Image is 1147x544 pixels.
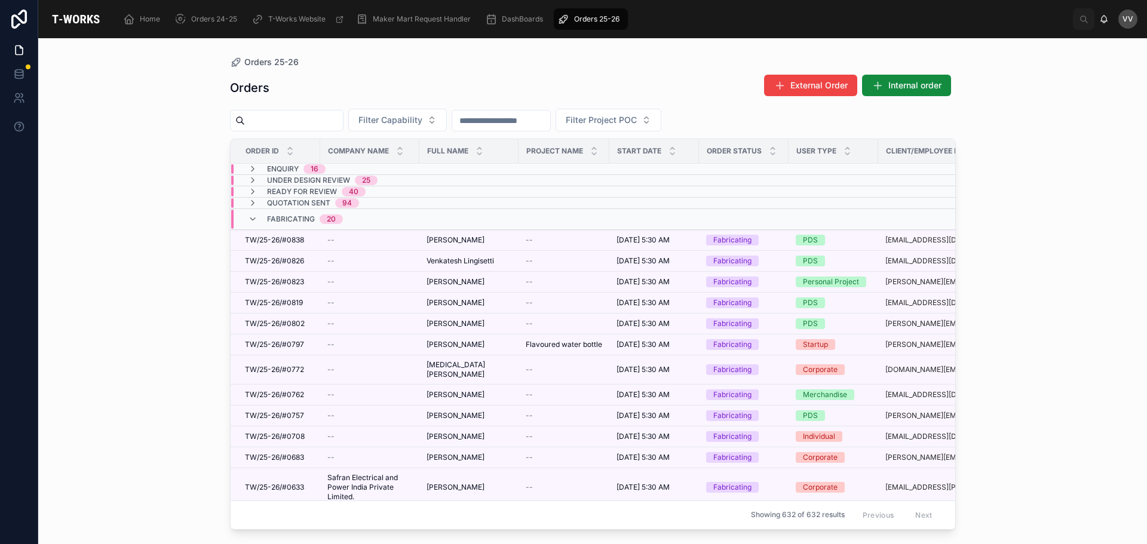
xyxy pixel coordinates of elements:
[352,8,479,30] a: Maker Mart Request Handler
[427,277,511,287] a: [PERSON_NAME]
[311,164,318,174] div: 16
[245,340,313,349] a: TW/25-26/#0797
[327,319,335,328] span: --
[713,389,752,400] div: Fabricating
[885,365,992,374] a: [DOMAIN_NAME][EMAIL_ADDRESS][DOMAIN_NAME]
[327,298,412,308] a: --
[574,14,619,24] span: Orders 25-26
[803,364,838,375] div: Corporate
[885,453,992,462] a: [PERSON_NAME][EMAIL_ADDRESS][DOMAIN_NAME]
[803,410,818,421] div: PDS
[267,187,337,196] span: Ready for Review
[526,277,602,287] a: --
[713,364,752,375] div: Fabricating
[327,277,335,287] span: --
[171,8,246,30] a: Orders 24-25
[885,390,992,399] a: [EMAIL_ADDRESS][DOMAIN_NAME]
[617,235,692,245] a: [DATE] 5:30 AM
[358,114,422,126] span: Filter Capability
[349,187,358,196] div: 40
[245,482,304,492] span: TW/25-26/#0633
[327,340,335,349] span: --
[327,453,335,462] span: --
[617,453,692,462] a: [DATE] 5:30 AM
[796,339,871,350] a: Startup
[327,411,412,420] a: --
[526,256,533,266] span: --
[707,146,762,156] span: Order Status
[526,432,602,441] a: --
[796,276,871,287] a: Personal Project
[796,256,871,266] a: PDS
[427,411,484,420] span: [PERSON_NAME]
[617,340,670,349] span: [DATE] 5:30 AM
[245,390,304,399] span: TW/25-26/#0762
[268,14,326,24] span: T-Works Website
[427,453,511,462] a: [PERSON_NAME]
[248,8,350,30] a: T-Works Website
[617,390,692,399] a: [DATE] 5:30 AM
[796,146,836,156] span: User Type
[617,146,661,156] span: Start Date
[427,411,511,420] a: [PERSON_NAME]
[267,198,330,208] span: Quotation Sent
[245,235,313,245] a: TW/25-26/#0838
[751,511,845,520] span: Showing 632 of 632 results
[526,319,602,328] a: --
[245,432,313,441] a: TW/25-26/#0708
[327,256,335,266] span: --
[764,75,857,96] button: External Order
[617,432,692,441] a: [DATE] 5:30 AM
[885,277,992,287] a: [PERSON_NAME][EMAIL_ADDRESS][DOMAIN_NAME]
[526,432,533,441] span: --
[885,256,992,266] a: [EMAIL_ADDRESS][DOMAIN_NAME]
[713,482,752,493] div: Fabricating
[526,365,602,374] a: --
[556,109,661,131] button: Select Button
[327,411,335,420] span: --
[803,276,859,287] div: Personal Project
[245,482,313,492] a: TW/25-26/#0633
[482,8,551,30] a: DashBoards
[526,340,602,349] span: Flavoured water bottle
[342,198,352,208] div: 94
[526,453,533,462] span: --
[140,14,160,24] span: Home
[617,277,692,287] a: [DATE] 5:30 AM
[348,109,447,131] button: Select Button
[803,431,835,442] div: Individual
[617,235,670,245] span: [DATE] 5:30 AM
[796,452,871,463] a: Corporate
[327,432,335,441] span: --
[427,319,484,328] span: [PERSON_NAME]
[427,340,484,349] span: [PERSON_NAME]
[244,56,299,68] span: Orders 25-26
[427,235,511,245] a: [PERSON_NAME]
[796,482,871,493] a: Corporate
[427,360,511,379] a: [MEDICAL_DATA] [PERSON_NAME]
[427,298,511,308] a: [PERSON_NAME]
[617,432,670,441] span: [DATE] 5:30 AM
[617,298,692,308] a: [DATE] 5:30 AM
[617,298,670,308] span: [DATE] 5:30 AM
[617,365,692,374] a: [DATE] 5:30 AM
[427,256,494,266] span: Venkatesh Lingisetti
[803,452,838,463] div: Corporate
[526,411,533,420] span: --
[327,235,335,245] span: --
[245,298,303,308] span: TW/25-26/#0819
[245,277,313,287] a: TW/25-26/#0823
[526,453,602,462] a: --
[327,432,412,441] a: --
[803,318,818,329] div: PDS
[48,10,104,29] img: App logo
[245,453,313,462] a: TW/25-26/#0683
[327,214,336,224] div: 20
[885,411,992,420] a: [PERSON_NAME][EMAIL_ADDRESS][DOMAIN_NAME]
[713,297,752,308] div: Fabricating
[885,482,992,492] a: [EMAIL_ADDRESS][PERSON_NAME][DOMAIN_NAME]
[796,318,871,329] a: PDS
[617,319,670,328] span: [DATE] 5:30 AM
